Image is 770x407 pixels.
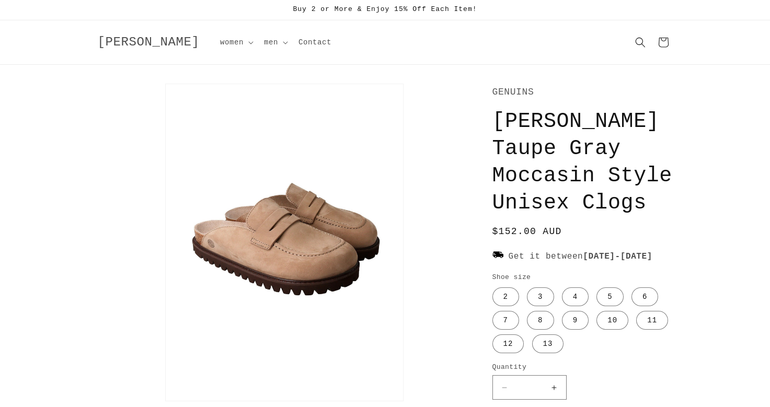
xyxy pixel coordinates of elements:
[562,311,589,330] label: 9
[492,334,524,353] label: 12
[492,84,673,100] p: GENUINS
[596,311,628,330] label: 10
[532,334,564,353] label: 13
[562,287,589,306] label: 4
[220,38,244,47] span: women
[492,249,673,264] p: Get it between
[620,252,652,261] span: [DATE]
[631,287,658,306] label: 6
[94,32,203,53] a: [PERSON_NAME]
[98,35,200,49] span: [PERSON_NAME]
[264,38,278,47] span: men
[583,252,652,261] strong: -
[492,249,503,262] img: 1670915.png
[596,287,623,306] label: 5
[492,311,519,330] label: 7
[527,287,554,306] label: 3
[258,31,292,53] summary: men
[492,362,673,373] label: Quantity
[292,31,338,53] a: Contact
[492,287,519,306] label: 2
[293,5,477,13] span: Buy 2 or More & Enjoy 15% Off Each Item!
[492,108,673,217] h1: [PERSON_NAME] Taupe Gray Moccasin Style Unisex Clogs
[583,252,615,261] span: [DATE]
[629,31,652,54] summary: Search
[214,31,258,53] summary: women
[636,311,668,330] label: 11
[492,272,532,283] legend: Shoe size
[492,225,562,239] span: $152.00 AUD
[298,38,331,47] span: Contact
[527,311,554,330] label: 8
